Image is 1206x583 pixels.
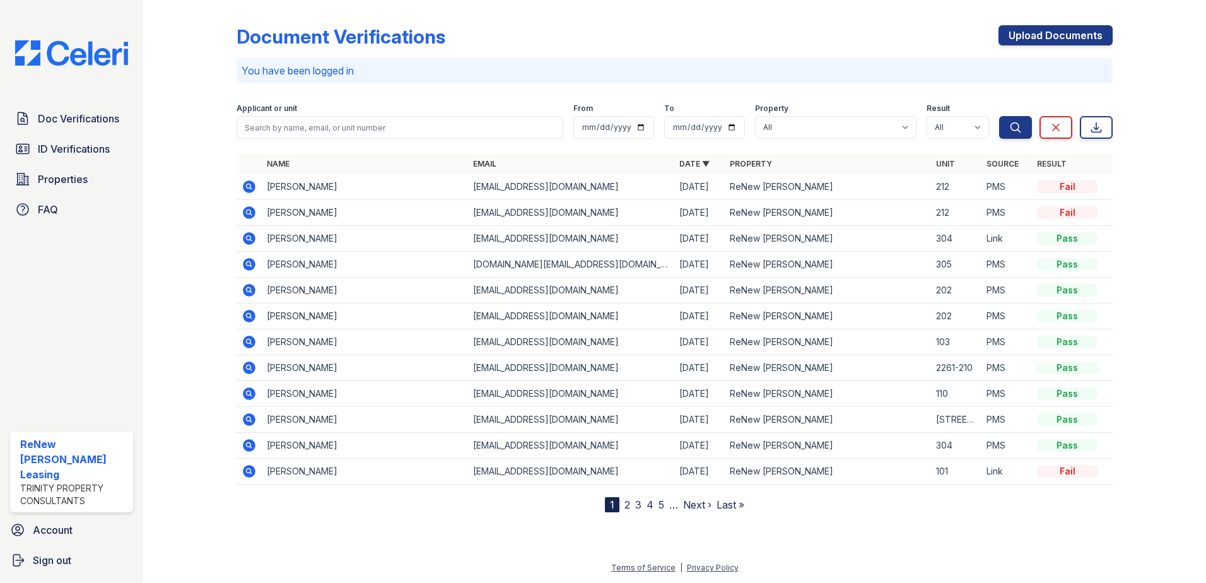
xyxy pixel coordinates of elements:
td: 304 [931,226,981,252]
td: [PERSON_NAME] [262,200,468,226]
span: ID Verifications [38,141,110,156]
div: Pass [1037,387,1098,400]
a: 5 [659,498,664,511]
div: Pass [1037,258,1098,271]
span: Account [33,522,73,538]
a: Source [986,159,1019,168]
a: Date ▼ [679,159,710,168]
td: ReNew [PERSON_NAME] [725,407,931,433]
a: Name [267,159,290,168]
div: Pass [1037,284,1098,297]
td: [DATE] [674,355,725,381]
img: CE_Logo_Blue-a8612792a0a2168367f1c8372b55b34899dd931a85d93a1a3d3e32e68fde9ad4.png [5,40,138,66]
td: [EMAIL_ADDRESS][DOMAIN_NAME] [468,226,674,252]
a: Account [5,517,138,543]
td: 110 [931,381,981,407]
td: PMS [981,355,1032,381]
td: PMS [981,252,1032,278]
td: 101 [931,459,981,485]
td: PMS [981,278,1032,303]
a: Upload Documents [998,25,1113,45]
td: Link [981,459,1032,485]
label: From [573,103,593,114]
td: [EMAIL_ADDRESS][DOMAIN_NAME] [468,174,674,200]
td: [PERSON_NAME] [262,355,468,381]
td: [DATE] [674,252,725,278]
div: | [680,563,682,572]
td: [PERSON_NAME] [262,381,468,407]
a: 2 [624,498,630,511]
td: PMS [981,174,1032,200]
td: [EMAIL_ADDRESS][DOMAIN_NAME] [468,407,674,433]
div: Document Verifications [237,25,445,48]
a: Property [730,159,772,168]
a: Result [1037,159,1067,168]
span: Properties [38,172,88,187]
a: Doc Verifications [10,106,133,131]
td: ReNew [PERSON_NAME] [725,303,931,329]
td: [PERSON_NAME] [262,174,468,200]
td: ReNew [PERSON_NAME] [725,200,931,226]
td: ReNew [PERSON_NAME] [725,226,931,252]
span: Doc Verifications [38,111,119,126]
td: PMS [981,381,1032,407]
a: 3 [635,498,641,511]
a: Terms of Service [611,563,676,572]
td: 304 [931,433,981,459]
td: 305 [931,252,981,278]
td: [EMAIL_ADDRESS][DOMAIN_NAME] [468,200,674,226]
td: [PERSON_NAME] [262,303,468,329]
a: Unit [936,159,955,168]
td: 202 [931,303,981,329]
td: 212 [931,200,981,226]
td: [DATE] [674,459,725,485]
td: PMS [981,433,1032,459]
td: Link [981,226,1032,252]
td: 103 [931,329,981,355]
div: 1 [605,497,619,512]
td: [PERSON_NAME] [262,329,468,355]
td: [DATE] [674,329,725,355]
td: [EMAIL_ADDRESS][DOMAIN_NAME] [468,433,674,459]
td: PMS [981,303,1032,329]
td: ReNew [PERSON_NAME] [725,278,931,303]
a: FAQ [10,197,133,222]
td: [EMAIL_ADDRESS][DOMAIN_NAME] [468,355,674,381]
div: Pass [1037,232,1098,245]
td: ReNew [PERSON_NAME] [725,381,931,407]
td: [PERSON_NAME] [262,226,468,252]
label: To [664,103,674,114]
td: [PERSON_NAME] [262,252,468,278]
span: Sign out [33,553,71,568]
div: Fail [1037,206,1098,219]
td: 2261-210 [931,355,981,381]
td: [DATE] [674,226,725,252]
td: PMS [981,407,1032,433]
div: Pass [1037,439,1098,452]
td: [EMAIL_ADDRESS][DOMAIN_NAME] [468,303,674,329]
td: [STREET_ADDRESS] [931,407,981,433]
td: ReNew [PERSON_NAME] [725,459,931,485]
a: ID Verifications [10,136,133,162]
a: Properties [10,167,133,192]
td: PMS [981,200,1032,226]
label: Result [927,103,950,114]
td: ReNew [PERSON_NAME] [725,252,931,278]
td: [DATE] [674,200,725,226]
td: PMS [981,329,1032,355]
div: Fail [1037,465,1098,478]
td: [DATE] [674,433,725,459]
td: ReNew [PERSON_NAME] [725,433,931,459]
td: [EMAIL_ADDRESS][DOMAIN_NAME] [468,329,674,355]
a: Sign out [5,548,138,573]
td: ReNew [PERSON_NAME] [725,174,931,200]
div: ReNew [PERSON_NAME] Leasing [20,437,128,482]
td: [EMAIL_ADDRESS][DOMAIN_NAME] [468,381,674,407]
a: Next › [683,498,711,511]
label: Property [755,103,788,114]
td: [DATE] [674,303,725,329]
td: [EMAIL_ADDRESS][DOMAIN_NAME] [468,278,674,303]
td: [DATE] [674,381,725,407]
label: Applicant or unit [237,103,297,114]
td: [EMAIL_ADDRESS][DOMAIN_NAME] [468,459,674,485]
